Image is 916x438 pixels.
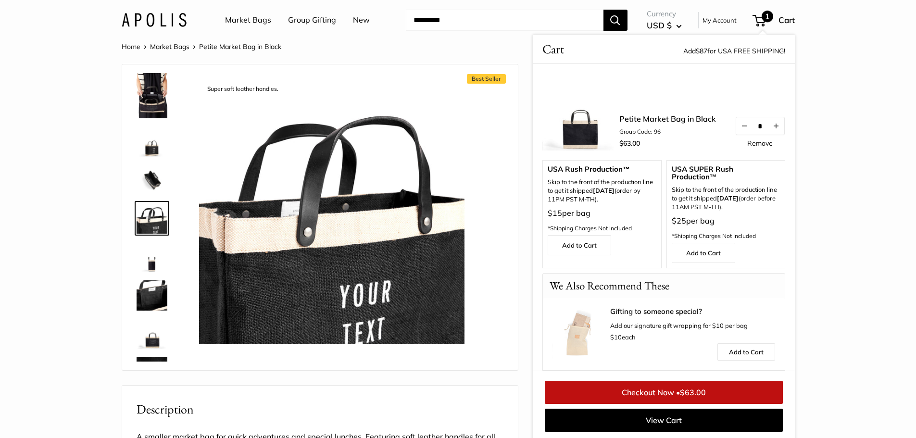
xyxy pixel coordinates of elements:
h2: Description [137,400,503,419]
a: Remove [747,140,773,147]
span: USA SUPER Rush Production™ [671,165,780,181]
a: New [353,13,370,27]
span: *Shipping Charges Not Included [548,224,632,231]
span: $63.00 [680,388,706,397]
button: USD $ [647,18,682,33]
a: Add to Cart [717,343,775,360]
span: Cart [778,15,795,25]
p: We Also Recommend These [543,273,676,298]
div: Add our signature gift wrapping for $10 per bag [610,308,775,343]
span: USD $ [647,20,672,30]
img: description_Seal of authenticity printed on the backside of every bag. [137,318,167,349]
a: View Cart [545,409,783,432]
img: Apolis [122,13,187,27]
span: Petite Market Bag in Black [199,42,281,51]
button: Decrease quantity by 1 [736,117,752,135]
span: *Shipping Charges Not Included [671,232,755,239]
a: description_Seal of authenticity printed on the backside of every bag. [135,316,169,351]
a: description_Spacious inner area with room for everything. [135,163,169,197]
a: Petite Market Bag in Black [135,124,169,159]
img: Apolis Signature Gift Wrapping [552,307,605,360]
a: Home [122,42,140,51]
span: 1 [762,11,773,22]
img: description_Super soft leather handles. [199,79,464,344]
a: 1 Cart [753,13,795,28]
div: Super soft leather handles. [202,83,283,96]
a: description_Super soft leather handles. [135,201,169,236]
a: Group Gifting [288,13,336,27]
img: description_Custom printed text with eco-friendly ink. [137,357,167,388]
b: [DATE] [593,187,615,194]
a: Petite Market Bag in Black [619,113,716,125]
img: Petite Market Bag in Black [137,241,167,272]
input: Quantity [752,122,767,130]
a: Checkout Now •$63.00 [545,381,783,404]
span: each [610,333,636,341]
span: $25 [671,216,686,225]
img: Petite Market Bag in Black [137,126,167,157]
span: Skip to the front of the production line to get it shipped (order before 11AM PST M-TH). [671,186,780,212]
span: $63.00 [619,139,640,148]
img: Petite Market Bag in Black [137,72,167,118]
iframe: Sign Up via Text for Offers [8,401,103,430]
span: Currency [647,7,682,21]
a: description_Custom printed text with eco-friendly ink. [135,355,169,389]
nav: Breadcrumb [122,40,281,53]
p: per bag [671,214,780,243]
img: description_Super soft leather handles. [137,203,167,234]
a: Petite Market Bag in Black [135,70,169,120]
span: $87 [696,47,707,55]
img: description_Inner pocket good for daily drivers. [137,280,167,311]
span: Add for USA FREE SHIPPING! [683,47,785,55]
a: My Account [703,14,737,26]
strong: [DATE] [716,194,738,202]
span: $15 [548,208,562,218]
button: Increase quantity by 1 [767,117,784,135]
a: Add to Cart [548,235,611,255]
span: Cart [542,40,564,59]
span: $10 [610,333,622,341]
input: Search... [406,10,603,31]
button: Search [603,10,627,31]
span: Best Seller [467,74,506,84]
p: per bag [548,206,656,235]
span: USA Rush Production™ [548,165,656,173]
a: Add to Cart [671,242,735,263]
p: Skip to the front of the production line to get it shipped (order by 11PM PST M-TH). [548,178,656,204]
li: Group Code: 96 [619,127,716,136]
img: description_Spacious inner area with room for everything. [137,164,167,195]
a: Market Bags [150,42,189,51]
a: description_Inner pocket good for daily drivers. [135,278,169,313]
a: Petite Market Bag in Black [135,239,169,274]
a: Gifting to someone special? [610,308,775,315]
img: description_No need for custom text? Choose this option. [542,74,619,150]
a: Market Bags [225,13,271,27]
